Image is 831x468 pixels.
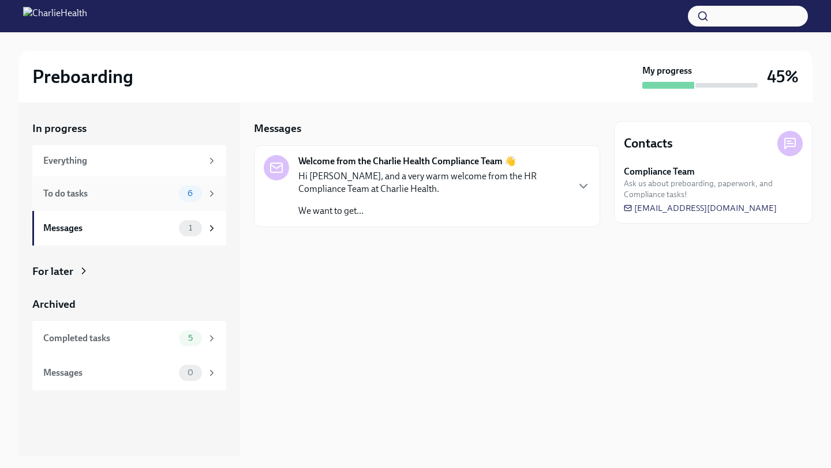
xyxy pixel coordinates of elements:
img: CharlieHealth [23,7,87,25]
a: Messages1 [32,211,226,246]
a: For later [32,264,226,279]
span: Ask us about preboarding, paperwork, and Compliance tasks! [624,178,803,200]
h2: Preboarding [32,65,133,88]
strong: Welcome from the Charlie Health Compliance Team 👋 [298,155,516,168]
a: To do tasks6 [32,176,226,211]
div: For later [32,264,73,279]
a: Archived [32,297,226,312]
p: Hi [PERSON_NAME], and a very warm welcome from the HR Compliance Team at Charlie Health. [298,170,567,195]
a: Everything [32,145,226,176]
strong: My progress [642,65,692,77]
a: Completed tasks5 [32,321,226,356]
p: We want to get... [298,205,567,217]
a: [EMAIL_ADDRESS][DOMAIN_NAME] [624,202,777,214]
div: Messages [43,367,174,379]
span: 0 [181,368,200,377]
h3: 45% [767,66,799,87]
h5: Messages [254,121,301,136]
div: Messages [43,222,174,235]
h4: Contacts [624,135,673,152]
span: 5 [181,334,200,342]
div: Everything [43,154,202,167]
strong: Compliance Team [624,165,695,178]
div: To do tasks [43,187,174,200]
span: 6 [181,189,200,198]
a: In progress [32,121,226,136]
span: 1 [182,224,199,232]
a: Messages0 [32,356,226,390]
div: Completed tasks [43,332,174,345]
